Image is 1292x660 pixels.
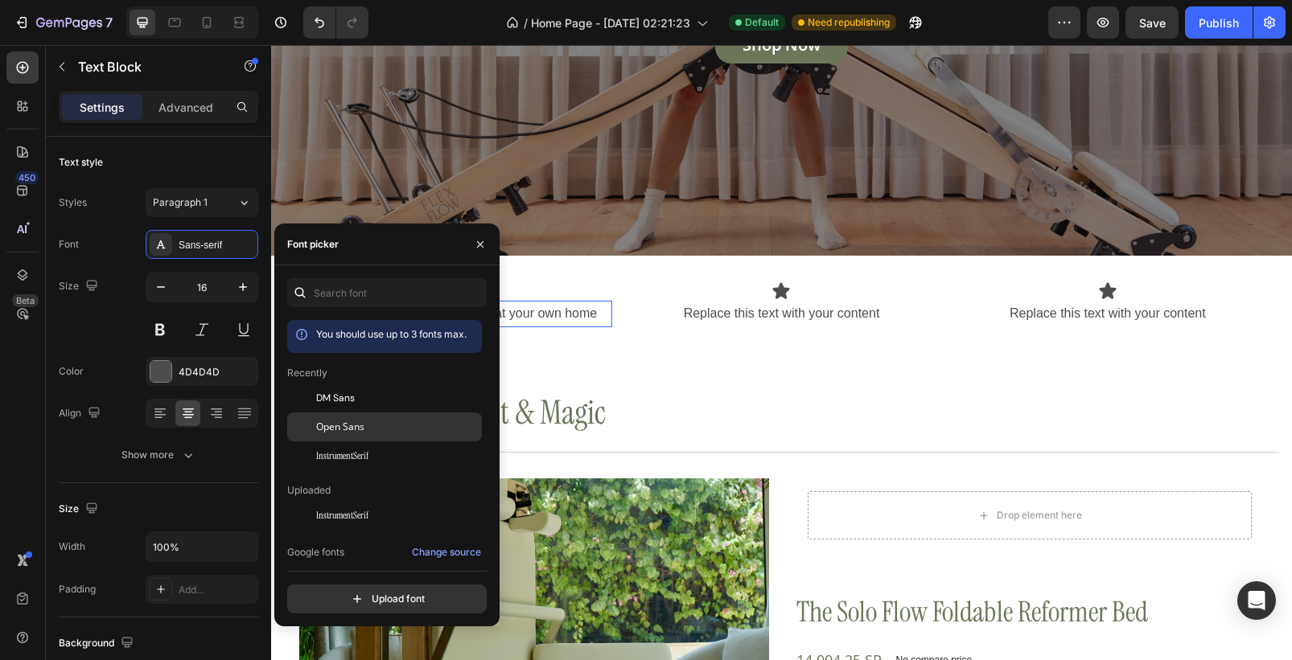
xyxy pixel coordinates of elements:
div: Open Intercom Messenger [1237,581,1276,620]
div: 4D4D4D [179,365,254,379]
div: Width [59,539,85,554]
span: Paragraph 1 [153,195,208,210]
p: Advanced [158,99,213,116]
button: Upload font [287,584,487,613]
div: Add... [179,583,254,597]
button: Publish [1185,6,1253,39]
p: Uploaded [287,483,331,498]
div: Color [59,364,84,379]
span: InstrumentSerif [316,508,368,523]
span: Default [745,15,779,30]
div: Background [59,633,137,654]
p: Settings [80,99,125,116]
div: Font picker [287,237,339,252]
div: Text style [59,155,103,170]
div: Replace this text with your content [680,256,993,282]
div: Align [59,403,104,424]
button: Show more [59,441,258,469]
button: Save [1125,6,1179,39]
div: Padding [59,582,96,596]
div: Rich Text Editor. Editing area: main [28,256,341,282]
p: Recently [287,366,327,380]
span: You should use up to 3 fonts max. [316,328,467,340]
div: Beta [12,294,39,307]
div: 450 [15,171,39,184]
span: DM Sans [316,391,355,405]
div: Publish [1199,14,1239,31]
div: Upload font [349,591,425,607]
input: Search font [287,278,487,307]
span: Save [1139,16,1166,30]
p: No compare price [625,610,702,620]
input: Auto [146,532,257,561]
div: Styles [59,195,87,210]
div: Show more [121,447,196,463]
p: Studio-quality Pilates Reformer at your own home [30,257,339,281]
span: Need republishing [808,15,890,30]
span: InstrumentSerif [316,449,368,463]
button: Paragraph 1 [146,188,258,217]
span: / [524,14,528,31]
div: Sans-serif [179,238,254,252]
div: Drop element here [726,464,811,477]
h2: The Solo Flow Foldable Reformer Bed [524,547,994,588]
button: 7 [6,6,120,39]
div: Size [59,498,101,520]
div: Size [59,276,101,297]
div: Replace this text with your content [354,256,667,282]
div: Change source [412,545,481,560]
iframe: Design area [271,45,1292,660]
span: Home Page - [DATE] 02:21:23 [531,14,690,31]
div: Font [59,237,79,252]
p: Google fonts [287,545,344,560]
h2: Movement, Mindset & Magic [13,345,1008,391]
div: 14,994.25 SR [524,601,612,629]
span: Open Sans [316,420,364,434]
div: Undo/Redo [303,6,368,39]
p: Text Block [78,57,215,76]
div: Text Block [48,233,103,248]
p: 7 [105,13,113,32]
button: Change source [411,543,482,562]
